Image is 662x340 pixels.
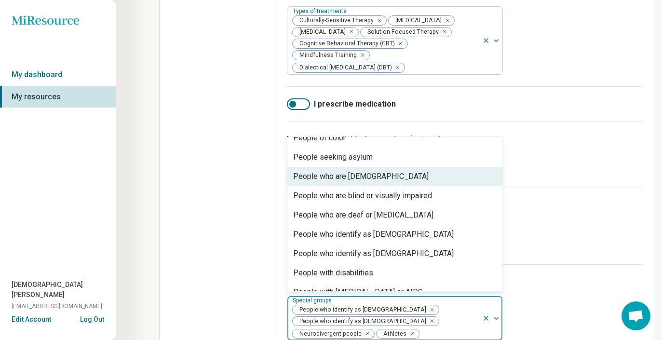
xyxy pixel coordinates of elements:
[293,267,373,279] div: People with disabilities
[293,317,429,326] span: People who identify as [DEMOGRAPHIC_DATA]
[377,329,409,339] span: Athletes
[293,39,398,48] span: Cognitive Behavioral Therapy (CBT)
[293,151,373,163] div: People seeking asylum
[293,63,395,72] span: Dialectical [MEDICAL_DATA] (DBT)
[314,98,396,110] span: I prescribe medication
[621,301,650,330] a: Open chat
[293,8,349,15] label: Types of treatments
[12,314,51,325] button: Edit Account
[361,27,442,37] span: Solution-Focused Therapy
[293,248,454,259] div: People who identify as [DEMOGRAPHIC_DATA]
[293,51,360,60] span: Mindfulness Training
[293,209,433,221] div: People who are deaf or [MEDICAL_DATA]
[293,27,349,37] span: [MEDICAL_DATA]
[293,229,454,240] div: People who identify as [DEMOGRAPHIC_DATA]
[293,132,346,144] div: People of color
[80,314,104,322] button: Log Out
[293,298,334,304] label: Special groups
[293,286,423,298] div: People with [MEDICAL_DATA] or AIDS
[293,171,429,182] div: People who are [DEMOGRAPHIC_DATA]
[389,16,445,25] span: [MEDICAL_DATA]
[293,16,377,25] span: Culturally-Sensitive Therapy
[409,135,441,144] span: (optional)
[293,329,365,339] span: Neurodivergent people
[287,134,642,145] h3: Languages available for services
[293,190,432,202] div: People who are blind or visually impaired
[293,305,429,314] span: People who identify as [DEMOGRAPHIC_DATA]
[12,302,102,311] span: [EMAIL_ADDRESS][DOMAIN_NAME]
[12,280,116,300] span: [DEMOGRAPHIC_DATA][PERSON_NAME]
